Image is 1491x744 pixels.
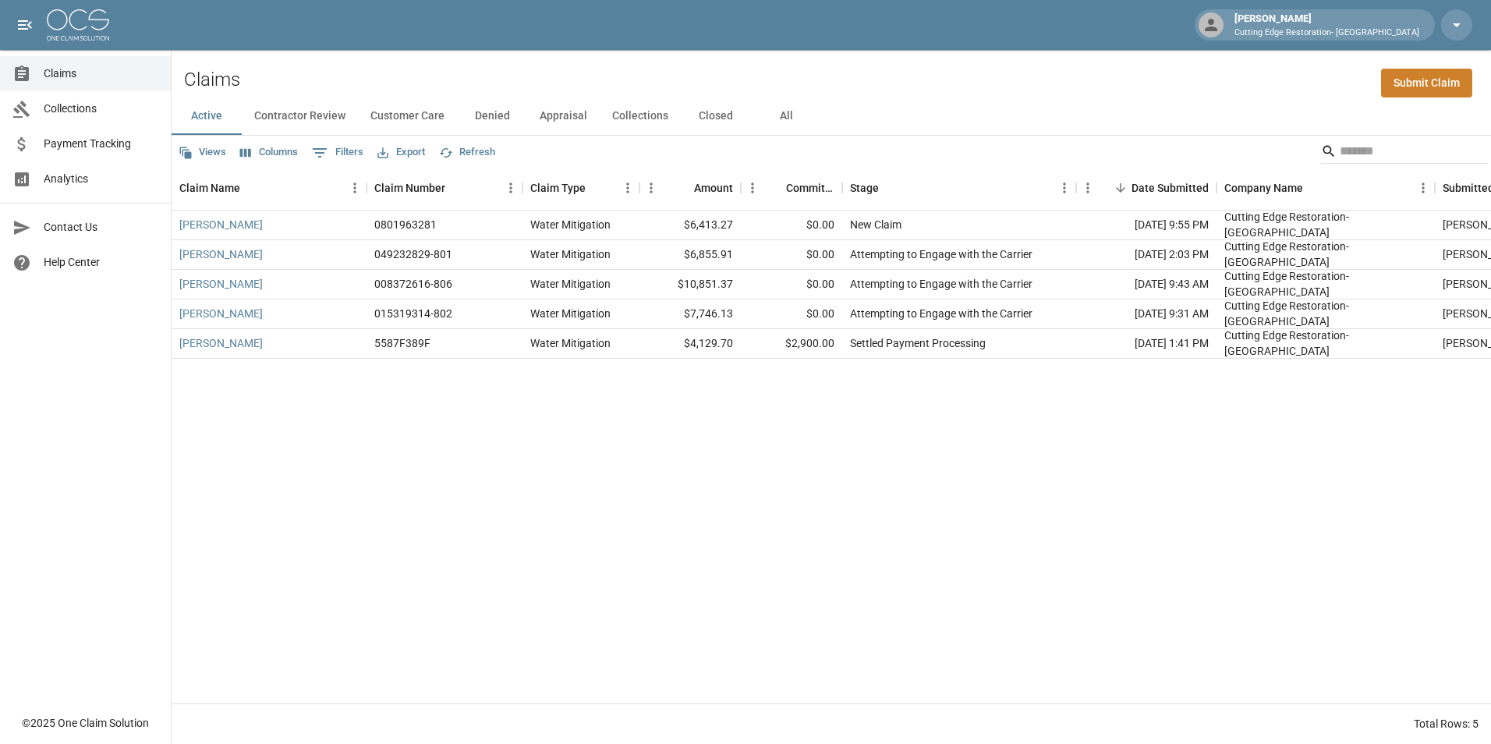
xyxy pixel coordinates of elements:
[1076,211,1217,240] div: [DATE] 9:55 PM
[1224,209,1427,240] div: Cutting Edge Restoration- San Diego
[586,177,607,199] button: Sort
[179,335,263,351] a: [PERSON_NAME]
[1110,177,1132,199] button: Sort
[530,166,586,210] div: Claim Type
[172,166,367,210] div: Claim Name
[435,140,499,165] button: Refresh
[44,136,158,152] span: Payment Tracking
[530,335,611,351] div: Water Mitigation
[1076,299,1217,329] div: [DATE] 9:31 AM
[47,9,109,41] img: ocs-logo-white-transparent.png
[639,270,741,299] div: $10,851.37
[681,97,751,135] button: Closed
[1076,240,1217,270] div: [DATE] 2:03 PM
[374,246,452,262] div: 049232829-801
[374,335,430,351] div: 5587F389F
[179,276,263,292] a: [PERSON_NAME]
[530,306,611,321] div: Water Mitigation
[1224,268,1427,299] div: Cutting Edge Restoration- San Diego
[499,176,522,200] button: Menu
[1414,716,1479,732] div: Total Rows: 5
[639,166,741,210] div: Amount
[1411,176,1435,200] button: Menu
[374,140,429,165] button: Export
[764,177,786,199] button: Sort
[1228,11,1425,39] div: [PERSON_NAME]
[184,69,240,91] h2: Claims
[850,276,1032,292] div: Attempting to Engage with the Carrier
[1321,139,1488,167] div: Search
[1076,176,1100,200] button: Menu
[879,177,901,199] button: Sort
[786,166,834,210] div: Committed Amount
[741,176,764,200] button: Menu
[616,176,639,200] button: Menu
[751,97,821,135] button: All
[9,9,41,41] button: open drawer
[741,211,842,240] div: $0.00
[527,97,600,135] button: Appraisal
[694,166,733,210] div: Amount
[672,177,694,199] button: Sort
[44,171,158,187] span: Analytics
[179,246,263,262] a: [PERSON_NAME]
[44,254,158,271] span: Help Center
[1053,176,1076,200] button: Menu
[175,140,230,165] button: Views
[374,306,452,321] div: 015319314-802
[1217,166,1435,210] div: Company Name
[179,306,263,321] a: [PERSON_NAME]
[240,177,262,199] button: Sort
[850,335,986,351] div: Settled Payment Processing
[1076,166,1217,210] div: Date Submitted
[1381,69,1472,97] a: Submit Claim
[343,176,367,200] button: Menu
[639,176,663,200] button: Menu
[358,97,457,135] button: Customer Care
[639,211,741,240] div: $6,413.27
[308,140,367,165] button: Show filters
[236,140,302,165] button: Select columns
[741,270,842,299] div: $0.00
[639,240,741,270] div: $6,855.91
[741,299,842,329] div: $0.00
[374,166,445,210] div: Claim Number
[842,166,1076,210] div: Stage
[179,217,263,232] a: [PERSON_NAME]
[1224,298,1427,329] div: Cutting Edge Restoration- San Diego
[850,166,879,210] div: Stage
[445,177,467,199] button: Sort
[741,240,842,270] div: $0.00
[522,166,639,210] div: Claim Type
[44,219,158,236] span: Contact Us
[741,329,842,359] div: $2,900.00
[1076,270,1217,299] div: [DATE] 9:43 AM
[179,166,240,210] div: Claim Name
[1224,328,1427,359] div: Cutting Edge Restoration- San Diego
[741,166,842,210] div: Committed Amount
[850,306,1032,321] div: Attempting to Engage with the Carrier
[1303,177,1325,199] button: Sort
[1076,329,1217,359] div: [DATE] 1:41 PM
[44,101,158,117] span: Collections
[639,299,741,329] div: $7,746.13
[600,97,681,135] button: Collections
[172,97,242,135] button: Active
[850,246,1032,262] div: Attempting to Engage with the Carrier
[530,217,611,232] div: Water Mitigation
[1132,166,1209,210] div: Date Submitted
[850,217,901,232] div: New Claim
[22,715,149,731] div: © 2025 One Claim Solution
[530,246,611,262] div: Water Mitigation
[1234,27,1419,40] p: Cutting Edge Restoration- [GEOGRAPHIC_DATA]
[242,97,358,135] button: Contractor Review
[1224,239,1427,270] div: Cutting Edge Restoration- San Diego
[639,329,741,359] div: $4,129.70
[374,276,452,292] div: 008372616-806
[367,166,522,210] div: Claim Number
[172,97,1491,135] div: dynamic tabs
[374,217,437,232] div: 0801963281
[457,97,527,135] button: Denied
[530,276,611,292] div: Water Mitigation
[44,66,158,82] span: Claims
